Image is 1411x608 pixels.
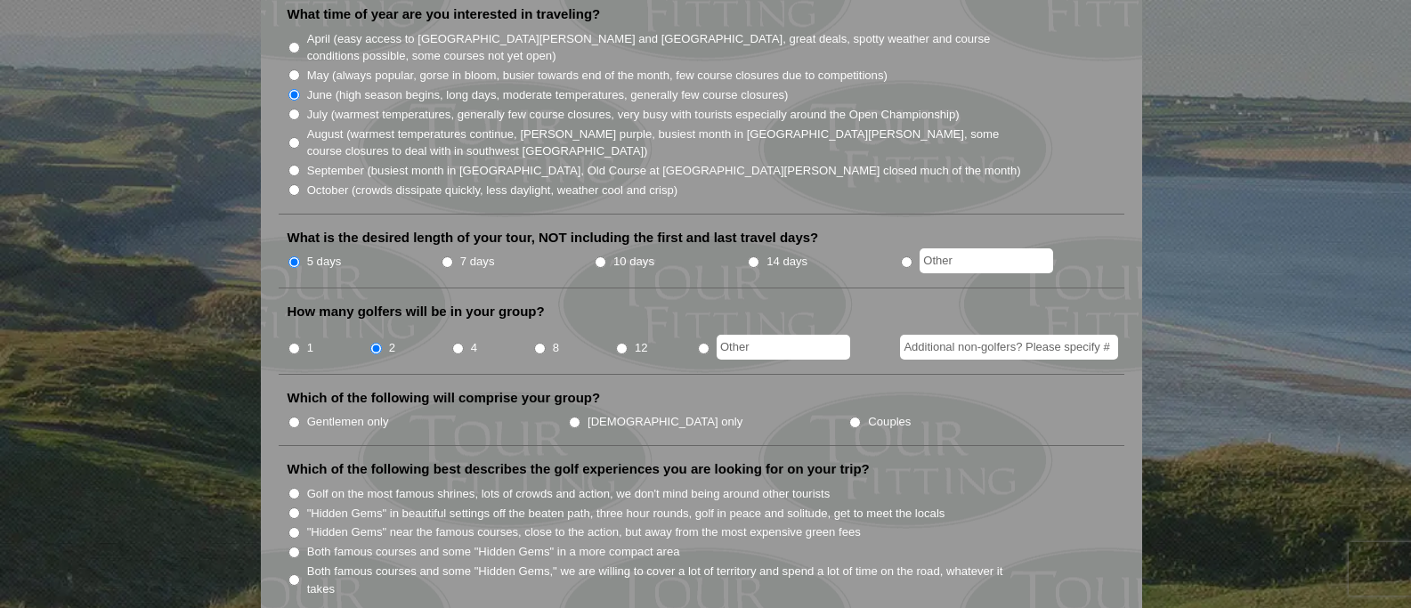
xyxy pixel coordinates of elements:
input: Other [920,248,1053,273]
label: 4 [471,339,477,357]
label: How many golfers will be in your group? [288,303,545,320]
label: October (crowds dissipate quickly, less daylight, weather cool and crisp) [307,182,678,199]
label: 7 days [460,253,495,271]
input: Other [717,335,850,360]
label: [DEMOGRAPHIC_DATA] only [588,413,742,431]
label: May (always popular, gorse in bloom, busier towards end of the month, few course closures due to ... [307,67,888,85]
label: 14 days [766,253,807,271]
label: 2 [389,339,395,357]
label: What is the desired length of your tour, NOT including the first and last travel days? [288,229,819,247]
label: Which of the following will comprise your group? [288,389,601,407]
label: 1 [307,339,313,357]
label: "Hidden Gems" in beautiful settings off the beaten path, three hour rounds, golf in peace and sol... [307,505,945,523]
label: 8 [553,339,559,357]
label: Golf on the most famous shrines, lots of crowds and action, we don't mind being around other tour... [307,485,831,503]
label: 10 days [613,253,654,271]
label: 12 [635,339,648,357]
label: Both famous courses and some "Hidden Gems" in a more compact area [307,543,680,561]
label: April (easy access to [GEOGRAPHIC_DATA][PERSON_NAME] and [GEOGRAPHIC_DATA], great deals, spotty w... [307,30,1023,65]
label: "Hidden Gems" near the famous courses, close to the action, but away from the most expensive gree... [307,523,861,541]
input: Additional non-golfers? Please specify # [900,335,1118,360]
label: August (warmest temperatures continue, [PERSON_NAME] purple, busiest month in [GEOGRAPHIC_DATA][P... [307,126,1023,160]
label: June (high season begins, long days, moderate temperatures, generally few course closures) [307,86,789,104]
label: 5 days [307,253,342,271]
label: Couples [868,413,911,431]
label: July (warmest temperatures, generally few course closures, very busy with tourists especially aro... [307,106,960,124]
label: September (busiest month in [GEOGRAPHIC_DATA], Old Course at [GEOGRAPHIC_DATA][PERSON_NAME] close... [307,162,1021,180]
label: Which of the following best describes the golf experiences you are looking for on your trip? [288,460,870,478]
label: What time of year are you interested in traveling? [288,5,601,23]
label: Gentlemen only [307,413,389,431]
label: Both famous courses and some "Hidden Gems," we are willing to cover a lot of territory and spend ... [307,563,1023,597]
